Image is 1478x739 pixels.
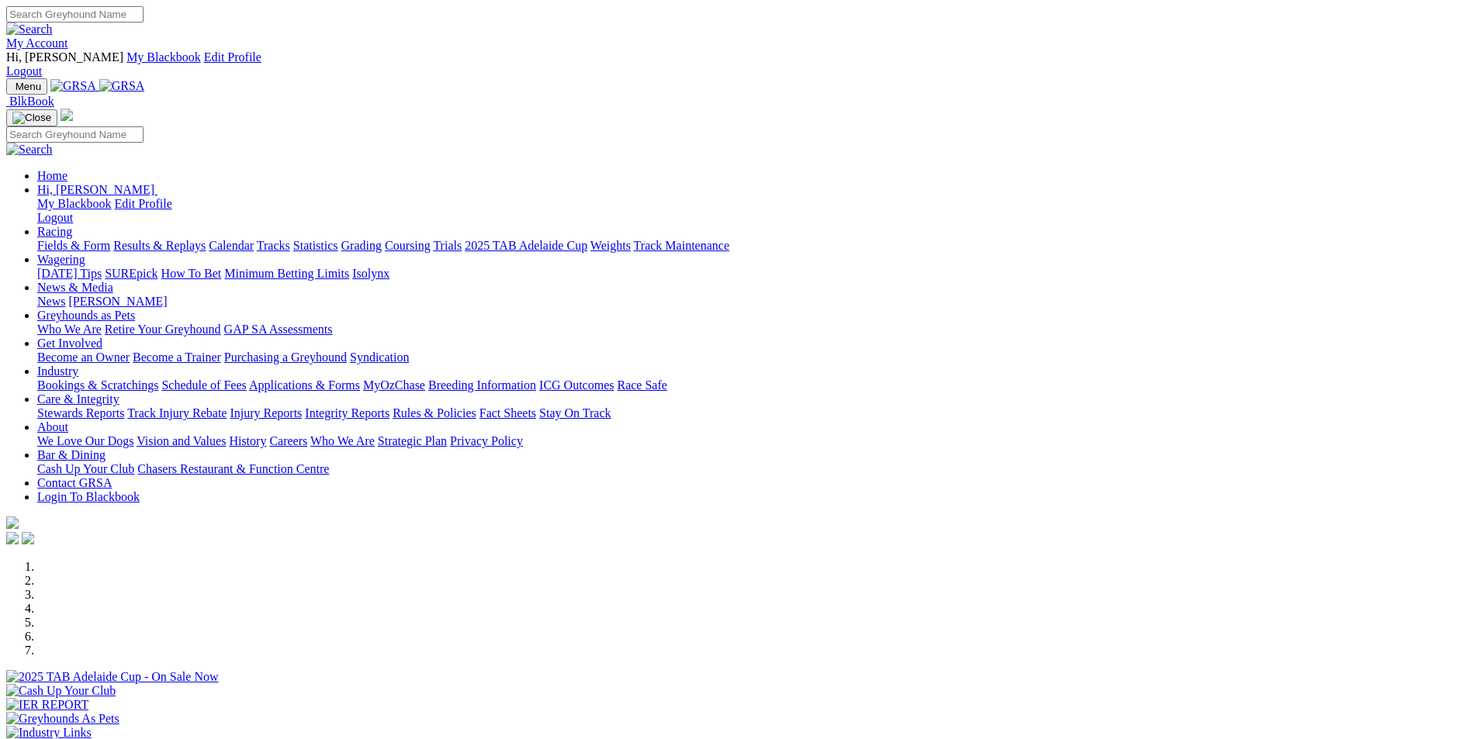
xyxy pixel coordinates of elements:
a: Rules & Policies [393,406,476,420]
a: Cash Up Your Club [37,462,134,475]
a: Logout [37,211,73,224]
a: News & Media [37,281,113,294]
a: Weights [590,239,631,252]
a: Hi, [PERSON_NAME] [37,183,157,196]
img: Search [6,143,53,157]
a: Vision and Values [137,434,226,447]
a: GAP SA Assessments [224,323,333,336]
a: Who We Are [37,323,102,336]
a: Purchasing a Greyhound [224,351,347,364]
a: Who We Are [310,434,375,447]
a: Isolynx [352,267,389,280]
a: Industry [37,364,78,378]
img: Greyhounds As Pets [6,712,119,726]
a: Fact Sheets [479,406,536,420]
a: Tracks [257,239,290,252]
a: Logout [6,64,42,78]
a: Stay On Track [539,406,611,420]
a: [DATE] Tips [37,267,102,280]
div: Get Involved [37,351,1472,364]
a: Track Maintenance [634,239,729,252]
a: Schedule of Fees [161,378,246,392]
a: About [37,420,68,433]
a: Race Safe [617,378,666,392]
img: 2025 TAB Adelaide Cup - On Sale Now [6,670,219,684]
div: Racing [37,239,1472,253]
div: My Account [6,50,1472,78]
a: Bookings & Scratchings [37,378,158,392]
a: Careers [269,434,307,447]
a: MyOzChase [363,378,425,392]
a: Strategic Plan [378,434,447,447]
a: Statistics [293,239,338,252]
a: Results & Replays [113,239,206,252]
a: Coursing [385,239,431,252]
input: Search [6,6,144,22]
a: Care & Integrity [37,392,119,406]
a: Retire Your Greyhound [105,323,221,336]
img: GRSA [99,79,145,93]
a: How To Bet [161,267,222,280]
a: Edit Profile [204,50,261,64]
a: My Account [6,36,68,50]
img: logo-grsa-white.png [61,109,73,121]
a: Track Injury Rebate [127,406,227,420]
a: Minimum Betting Limits [224,267,349,280]
a: Applications & Forms [249,378,360,392]
a: We Love Our Dogs [37,434,133,447]
a: Become a Trainer [133,351,221,364]
a: Syndication [350,351,409,364]
a: History [229,434,266,447]
a: Calendar [209,239,254,252]
div: News & Media [37,295,1472,309]
a: Stewards Reports [37,406,124,420]
span: Hi, [PERSON_NAME] [37,183,154,196]
div: Industry [37,378,1472,392]
a: Grading [341,239,382,252]
button: Toggle navigation [6,78,47,95]
div: Wagering [37,267,1472,281]
a: 2025 TAB Adelaide Cup [465,239,587,252]
img: IER REPORT [6,698,88,712]
a: Login To Blackbook [37,490,140,503]
a: News [37,295,65,308]
a: Get Involved [37,337,102,350]
img: Search [6,22,53,36]
a: My Blackbook [37,197,112,210]
a: Wagering [37,253,85,266]
a: Greyhounds as Pets [37,309,135,322]
a: [PERSON_NAME] [68,295,167,308]
div: About [37,434,1472,448]
button: Toggle navigation [6,109,57,126]
a: Fields & Form [37,239,110,252]
a: Edit Profile [115,197,172,210]
a: Racing [37,225,72,238]
a: Home [37,169,67,182]
span: Menu [16,81,41,92]
a: My Blackbook [126,50,201,64]
img: logo-grsa-white.png [6,516,19,529]
span: BlkBook [9,95,54,108]
a: Chasers Restaurant & Function Centre [137,462,329,475]
input: Search [6,126,144,143]
img: facebook.svg [6,532,19,544]
span: Hi, [PERSON_NAME] [6,50,123,64]
a: SUREpick [105,267,157,280]
a: Bar & Dining [37,448,106,461]
img: GRSA [50,79,96,93]
a: ICG Outcomes [539,378,614,392]
div: Bar & Dining [37,462,1472,476]
div: Greyhounds as Pets [37,323,1472,337]
img: Close [12,112,51,124]
a: BlkBook [6,95,54,108]
img: Cash Up Your Club [6,684,116,698]
a: Become an Owner [37,351,130,364]
a: Integrity Reports [305,406,389,420]
a: Contact GRSA [37,476,112,489]
div: Hi, [PERSON_NAME] [37,197,1472,225]
a: Trials [433,239,462,252]
a: Privacy Policy [450,434,523,447]
a: Injury Reports [230,406,302,420]
div: Care & Integrity [37,406,1472,420]
a: Breeding Information [428,378,536,392]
